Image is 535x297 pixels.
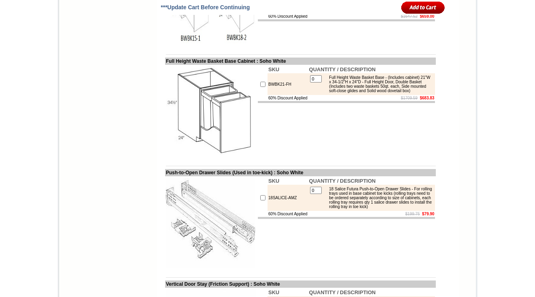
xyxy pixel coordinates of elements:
b: $683.83 [420,96,434,100]
td: Push-to-Open Drawer Slides (Used in toe-kick) : Soho White [165,169,436,176]
td: 60% Discount Applied [267,13,308,19]
td: Baycreek Gray [94,37,115,45]
div: Full Height Waste Basket Base - (Includes cabinet) 21"W x 34-1/2"H x 24"D - Full Height Door, Dou... [325,75,433,93]
td: BWBK21-FH [267,73,308,95]
s: $1647.52 [401,14,418,19]
s: $199.75 [405,212,420,216]
td: 60% Discount Applied [267,95,308,101]
td: 18SALICE-AMZ [267,185,308,211]
span: ***Update Cart Before Continuing [161,4,250,10]
b: QUANTITY / DESCRIPTION [309,289,376,295]
img: Full Height Waste Basket Base Cabinet [166,66,256,156]
b: SKU [268,66,279,72]
b: QUANTITY / DESCRIPTION [309,66,376,72]
b: SKU [268,178,279,184]
b: QUANTITY / DESCRIPTION [309,178,376,184]
td: Full Height Waste Basket Base Cabinet : Soho White [165,58,436,65]
b: $79.90 [422,212,435,216]
td: [PERSON_NAME] Yellow Walnut [43,37,68,45]
td: Vertical Door Stay (Friction Support) : Soho White [165,280,436,288]
s: $1709.59 [401,96,418,100]
b: SKU [268,289,279,295]
b: $659.00 [420,14,434,19]
td: Alabaster Shaker [22,37,42,45]
img: Push-to-Open Drawer Slides (Used in toe-kick) [166,177,256,268]
td: [PERSON_NAME] White Shaker [69,37,94,45]
input: Add to Cart [401,1,445,14]
td: Bellmonte Maple [138,37,158,45]
td: Beachwood Oak Shaker [116,37,137,45]
td: 60% Discount Applied [267,211,308,217]
div: 18 Salice Futura Push-to-Open Drawer Slides - For rolling trays used in base cabinet toe kicks (r... [325,187,433,209]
